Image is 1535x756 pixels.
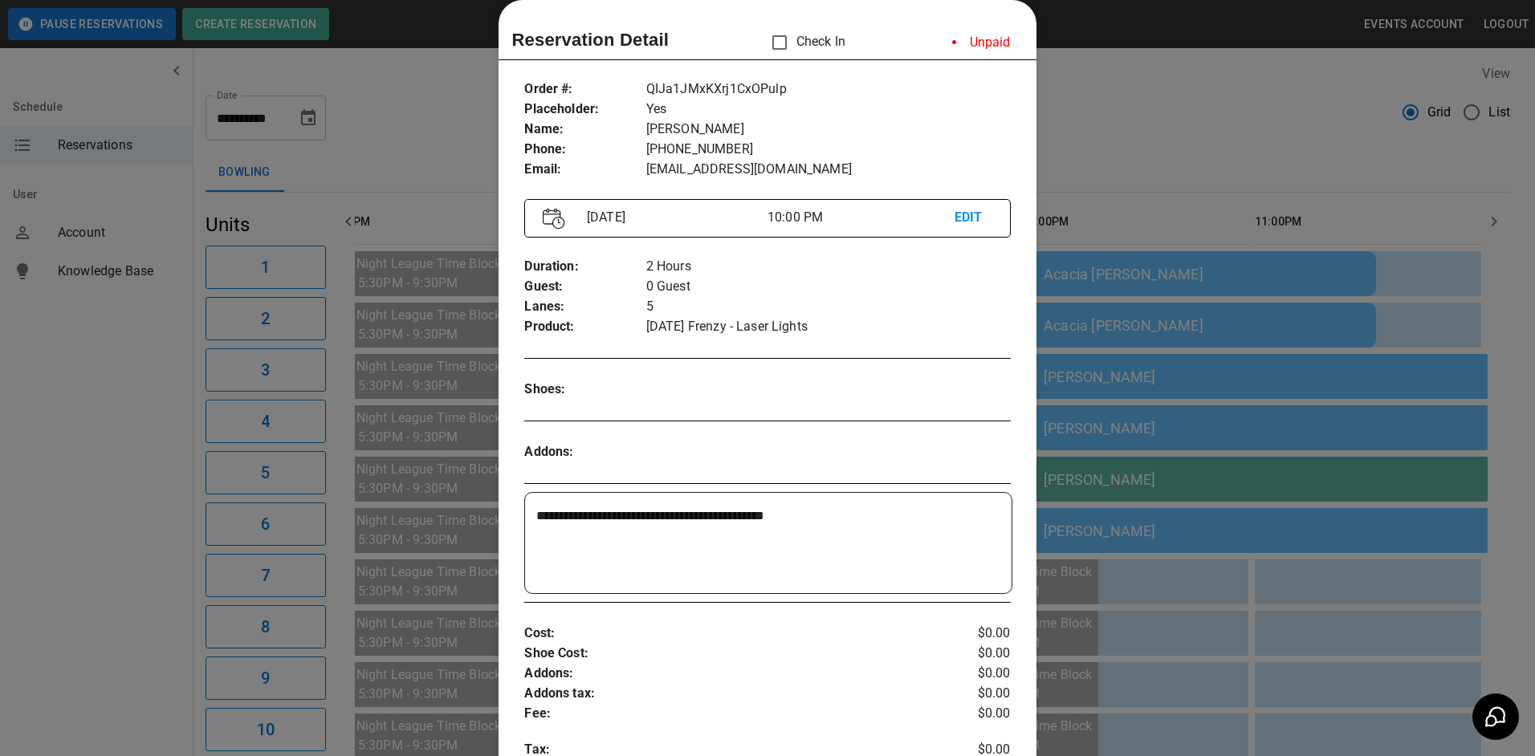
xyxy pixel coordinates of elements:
p: $0.00 [930,664,1011,684]
p: Cost : [524,624,929,644]
p: 0 Guest [646,277,1011,297]
p: [EMAIL_ADDRESS][DOMAIN_NAME] [646,160,1011,180]
p: [DATE] Frenzy - Laser Lights [646,317,1011,337]
p: [DATE] [580,208,767,227]
p: 5 [646,297,1011,317]
p: QIJa1JMxKXrj1CxOPulp [646,79,1011,100]
p: Addons : [524,664,929,684]
p: Yes [646,100,1011,120]
p: Name : [524,120,645,140]
p: Duration : [524,257,645,277]
p: Fee : [524,704,929,724]
img: Vector [543,208,565,230]
p: Lanes : [524,297,645,317]
p: Order # : [524,79,645,100]
p: $0.00 [930,624,1011,644]
p: [PHONE_NUMBER] [646,140,1011,160]
p: Check In [763,26,845,59]
p: Phone : [524,140,645,160]
p: Reservation Detail [511,26,669,53]
p: 2 Hours [646,257,1011,277]
p: Addons tax : [524,684,929,704]
p: $0.00 [930,684,1011,704]
p: 10:00 PM [767,208,955,227]
p: Placeholder : [524,100,645,120]
li: Unpaid [939,26,1024,59]
p: Product : [524,317,645,337]
p: $0.00 [930,704,1011,724]
p: EDIT [955,208,992,228]
p: Addons : [524,442,645,462]
p: Shoes : [524,380,645,400]
p: Shoe Cost : [524,644,929,664]
p: $0.00 [930,644,1011,664]
p: Email : [524,160,645,180]
p: Guest : [524,277,645,297]
p: [PERSON_NAME] [646,120,1011,140]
